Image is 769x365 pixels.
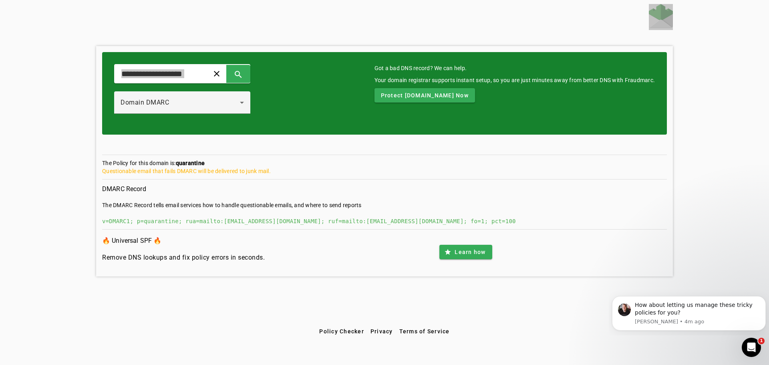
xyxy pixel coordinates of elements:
button: Learn how [439,245,492,259]
span: Policy Checker [319,328,364,335]
div: Your domain registrar supports instant setup, so you are just minutes away from better DNS with F... [374,76,655,84]
button: Policy Checker [316,324,367,339]
section: The Policy for this domain is: [102,159,667,179]
span: Protect [DOMAIN_NAME] Now [381,91,469,99]
span: Domain DMARC [121,99,169,106]
h3: 🔥 Universal SPF 🔥 [102,235,265,246]
iframe: Intercom notifications message [609,289,769,335]
span: Learn how [455,248,485,256]
button: Protect [DOMAIN_NAME] Now [374,88,475,103]
h3: DMARC Record [102,184,667,195]
div: Questionable email that fails DMARC will be delivered to junk mail. [102,167,667,175]
img: Fraudmarc Logo [649,4,673,28]
button: Terms of Service [396,324,453,339]
strong: quarantine [176,160,205,166]
h4: Remove DNS lookups and fix policy errors in seconds. [102,253,265,262]
mat-card-title: Got a bad DNS record? We can help. [374,64,655,72]
a: Home [649,4,673,30]
span: Privacy [370,328,393,335]
iframe: Intercom live chat [742,338,761,357]
span: Terms of Service [399,328,450,335]
span: 1 [758,338,765,344]
div: v=DMARC1; p=quarantine; rua=mailto:[EMAIL_ADDRESS][DOMAIN_NAME]; ruf=mailto:[EMAIL_ADDRESS][DOMAI... [102,217,667,225]
div: The DMARC Record tells email services how to handle questionable emails, and where to send reports [102,201,667,209]
button: Privacy [367,324,396,339]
